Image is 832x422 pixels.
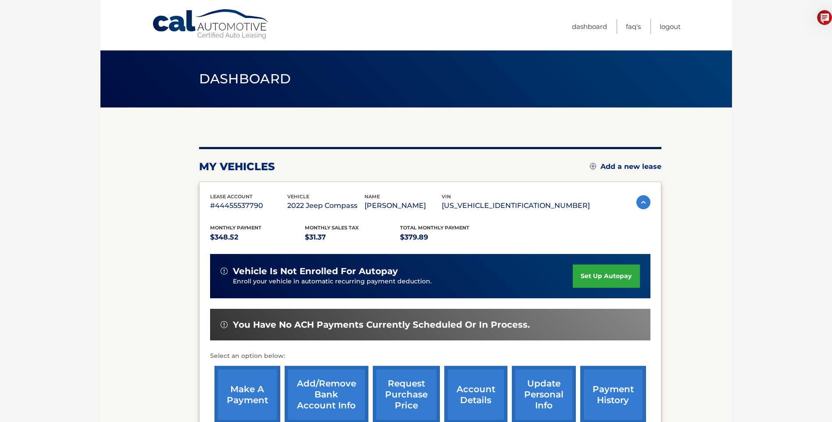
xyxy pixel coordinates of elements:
[305,225,359,231] span: Monthly sales Tax
[233,319,530,330] span: You have no ACH payments currently scheduled or in process.
[221,321,228,328] img: alert-white.svg
[400,225,469,231] span: Total Monthly Payment
[590,162,661,171] a: Add a new lease
[210,225,261,231] span: Monthly Payment
[400,231,495,243] p: $379.89
[233,266,398,277] span: vehicle is not enrolled for autopay
[636,195,650,209] img: accordion-active.svg
[364,193,380,200] span: name
[626,19,641,34] a: FAQ's
[442,200,590,212] p: [US_VEHICLE_IDENTIFICATION_NUMBER]
[287,200,364,212] p: 2022 Jeep Compass
[364,200,442,212] p: [PERSON_NAME]
[221,268,228,275] img: alert-white.svg
[210,231,305,243] p: $348.52
[199,160,275,173] h2: my vehicles
[199,71,291,87] span: Dashboard
[152,9,270,40] a: Cal Automotive
[287,193,309,200] span: vehicle
[660,19,681,34] a: Logout
[442,193,451,200] span: vin
[573,265,639,288] a: set up autopay
[210,193,253,200] span: lease account
[590,163,596,169] img: add.svg
[572,19,607,34] a: Dashboard
[210,200,287,212] p: #44455537790
[210,351,650,361] p: Select an option below:
[305,231,400,243] p: $31.37
[233,277,573,286] p: Enroll your vehicle in automatic recurring payment deduction.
